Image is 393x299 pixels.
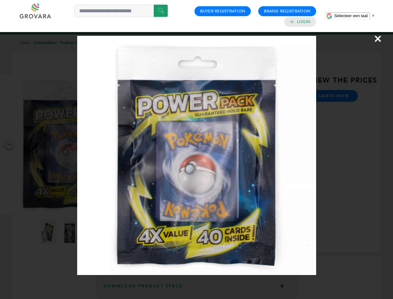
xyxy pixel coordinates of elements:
span: ▼ [371,13,375,18]
a: Buyer Registration [200,8,245,14]
span: Selecteer een taal [334,13,367,18]
a: Selecteer een taal​ [334,13,375,18]
span: × [374,30,382,47]
a: Login [297,19,311,25]
a: Brand Registration [264,8,311,14]
img: Image Preview [77,36,316,275]
input: Search a product or brand... [74,5,168,17]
